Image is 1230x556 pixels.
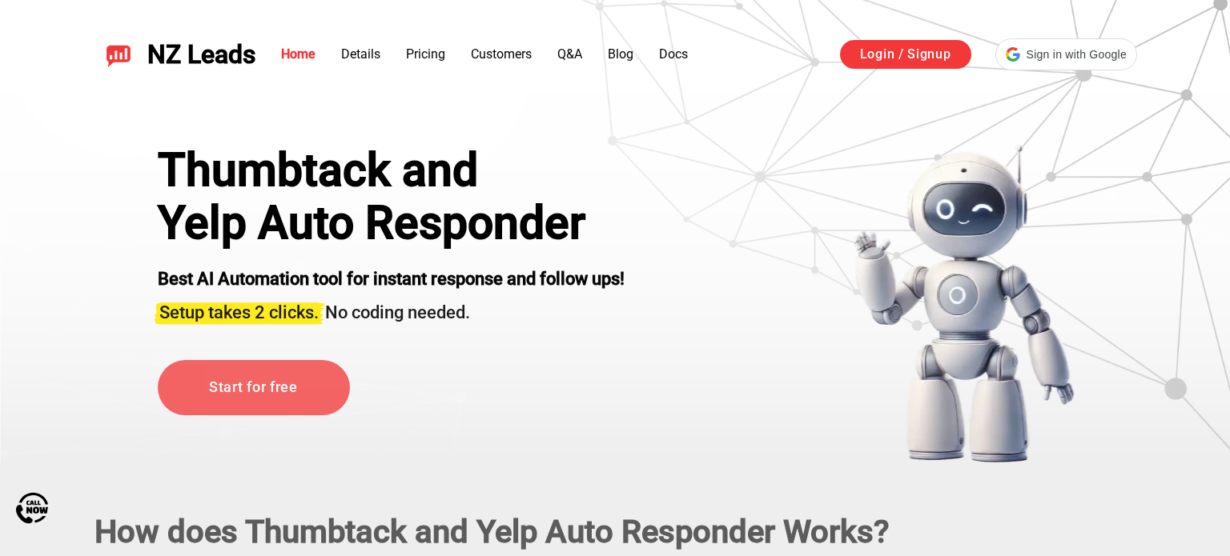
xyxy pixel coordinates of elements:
span: Sign in with Google [1027,46,1127,63]
strong: Best AI Automation tool for instant response and follow ups! [158,269,625,289]
a: Home [281,46,316,62]
img: Call Now [16,492,48,524]
a: Blog [608,46,633,62]
a: Login / Signup [840,40,971,69]
img: NZ Leads logo [106,42,131,67]
div: Thumbtack and [158,144,625,197]
h1: Yelp Auto Responder [158,197,625,250]
h3: No coding needed. [158,293,625,325]
a: Pricing [406,46,445,62]
img: yelp bot [852,144,1075,464]
a: Start for free [158,360,350,415]
a: Customers [471,46,532,62]
span: NZ Leads [147,40,255,70]
a: Details [341,46,380,62]
span: Setup takes 2 clicks. [159,302,319,322]
a: Q&A [557,46,582,62]
a: Docs [659,46,688,62]
div: Sign in with Google [995,38,1137,70]
h2: How does Thumbtack and Yelp Auto Responder Works? [94,514,1136,550]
